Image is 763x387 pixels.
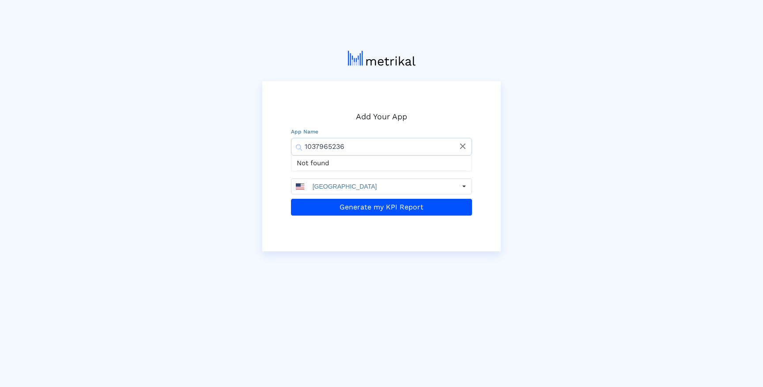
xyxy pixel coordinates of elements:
i: close [458,141,468,151]
button: Generate my KPI Report [291,199,472,216]
div: Select [457,179,472,194]
img: metrical-logo-light.png [348,51,415,66]
div: Not found [297,156,466,171]
h3: Add Your App [291,110,472,122]
label: App Name [291,128,318,136]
